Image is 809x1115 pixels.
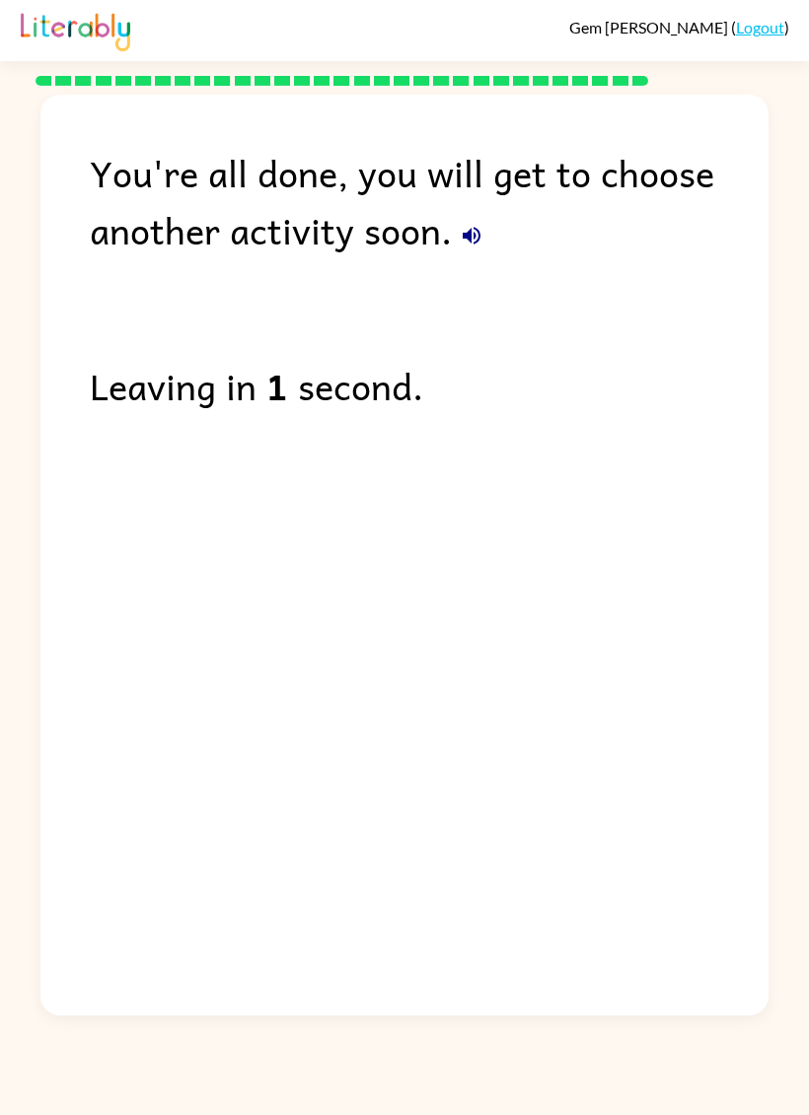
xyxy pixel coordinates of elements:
[569,18,731,36] span: Gem [PERSON_NAME]
[266,357,288,414] b: 1
[90,144,769,258] div: You're all done, you will get to choose another activity soon.
[90,357,769,414] div: Leaving in second.
[21,8,130,51] img: Literably
[736,18,784,36] a: Logout
[569,18,789,36] div: ( )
